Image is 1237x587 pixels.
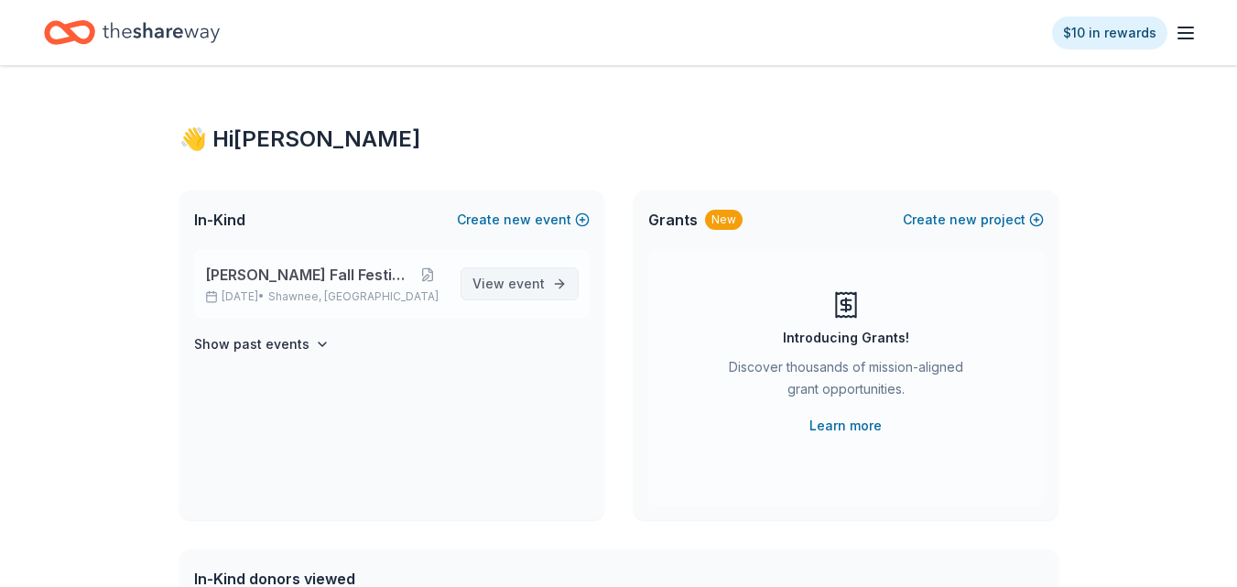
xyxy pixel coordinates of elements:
[194,209,245,231] span: In-Kind
[508,276,545,291] span: event
[179,125,1058,154] div: 👋 Hi [PERSON_NAME]
[44,11,220,54] a: Home
[504,209,531,231] span: new
[783,327,909,349] div: Introducing Grants!
[461,267,579,300] a: View event
[705,210,743,230] div: New
[809,415,882,437] a: Learn more
[268,289,439,304] span: Shawnee, [GEOGRAPHIC_DATA]
[648,209,698,231] span: Grants
[457,209,590,231] button: Createnewevent
[949,209,977,231] span: new
[194,333,330,355] button: Show past events
[472,273,545,295] span: View
[205,289,446,304] p: [DATE] •
[903,209,1044,231] button: Createnewproject
[1052,16,1167,49] a: $10 in rewards
[205,264,410,286] span: [PERSON_NAME] Fall Festival
[722,356,971,408] div: Discover thousands of mission-aligned grant opportunities.
[194,333,309,355] h4: Show past events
